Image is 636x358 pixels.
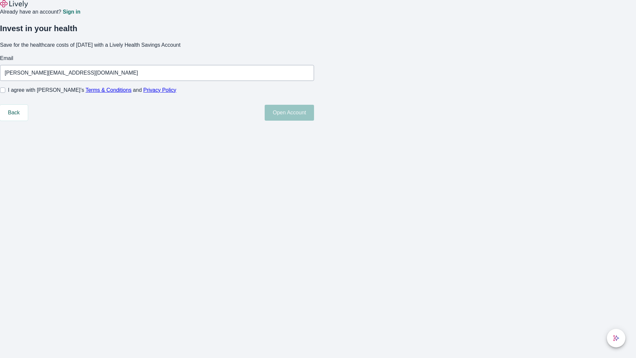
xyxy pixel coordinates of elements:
[613,335,619,341] svg: Lively AI Assistant
[143,87,177,93] a: Privacy Policy
[607,329,625,347] button: chat
[85,87,132,93] a: Terms & Conditions
[63,9,80,15] a: Sign in
[8,86,176,94] span: I agree with [PERSON_NAME]’s and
